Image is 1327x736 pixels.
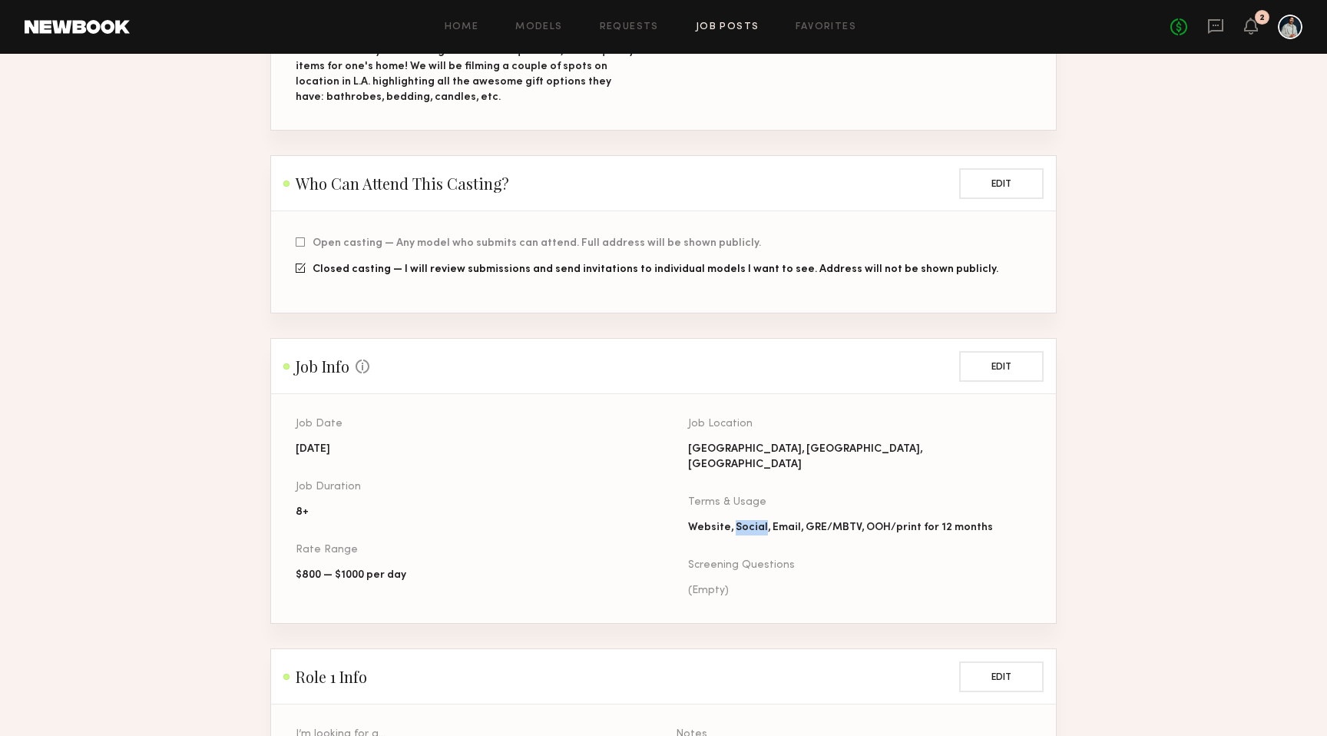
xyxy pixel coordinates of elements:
[600,22,659,32] a: Requests
[696,22,759,32] a: Job Posts
[515,22,562,32] a: Models
[296,419,416,429] div: Job Date
[959,351,1044,382] button: Edit
[313,265,998,274] span: Closed casting — I will review submissions and send invitations to individual models I want to se...
[296,545,639,555] div: Rate Range
[688,520,1031,535] div: Website, Social, Email, GRE/MBTV, OOH/print for 12 months
[296,44,639,105] div: Marriott Bonvoy is launching its new Boutiques line, hotel-quality items for one's home! We will ...
[688,497,1031,508] div: Terms & Usage
[688,419,1031,429] div: Job Location
[688,560,1031,571] div: Screening Questions
[1259,14,1265,22] div: 2
[959,168,1044,199] button: Edit
[296,568,639,583] div: $800 — $1000 per day
[445,22,479,32] a: Home
[688,442,1031,472] div: [GEOGRAPHIC_DATA], [GEOGRAPHIC_DATA], [GEOGRAPHIC_DATA]
[283,668,367,686] h2: Role 1 Info
[283,357,369,376] h2: Job Info
[283,174,509,193] h2: Who Can Attend This Casting?
[313,239,761,248] span: Open casting — Any model who submits can attend. Full address will be shown publicly.
[959,661,1044,692] button: Edit
[296,482,570,492] div: Job Duration
[296,505,570,520] div: 8+
[688,583,1031,598] div: (Empty)
[796,22,856,32] a: Favorites
[296,442,416,457] div: [DATE]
